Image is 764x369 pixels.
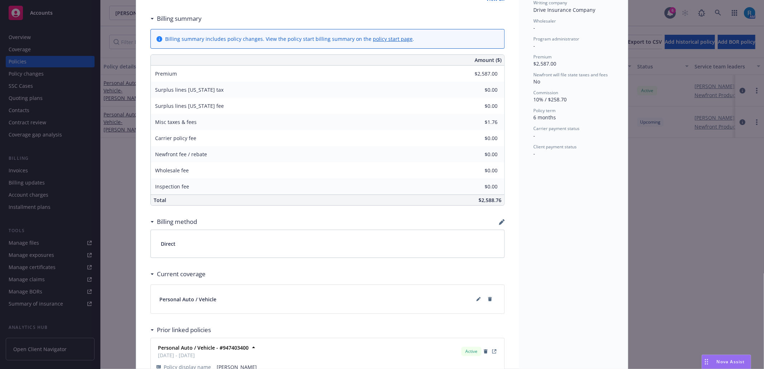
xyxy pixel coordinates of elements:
[158,351,249,359] span: [DATE] - [DATE]
[533,144,577,150] span: Client payment status
[155,167,189,174] span: Wholesale fee
[479,197,501,203] span: $2,588.76
[455,101,502,111] input: 0.00
[455,133,502,144] input: 0.00
[533,125,580,131] span: Carrier payment status
[533,72,608,78] span: Newfront will file state taxes and fees
[455,181,502,192] input: 0.00
[155,102,224,109] span: Surplus lines [US_STATE] fee
[533,78,540,85] span: No
[455,85,502,95] input: 0.00
[155,183,189,190] span: Inspection fee
[464,348,479,355] span: Active
[533,24,535,31] span: -
[155,135,196,142] span: Carrier policy fee
[150,14,202,23] div: Billing summary
[533,42,535,49] span: -
[373,35,413,42] a: policy start page
[533,107,556,114] span: Policy term
[157,325,211,335] h3: Prior linked policies
[157,269,206,279] h3: Current coverage
[533,54,552,60] span: Premium
[154,197,166,203] span: Total
[533,132,535,139] span: -
[155,119,197,125] span: Misc taxes & fees
[702,355,711,369] div: Drag to move
[159,296,216,303] span: Personal Auto / Vehicle
[455,117,502,128] input: 0.00
[155,70,177,77] span: Premium
[533,6,595,13] span: Drive Insurance Company
[151,230,504,258] div: Direct
[455,149,502,160] input: 0.00
[533,36,579,42] span: Program administrator
[533,90,558,96] span: Commission
[455,68,502,79] input: 0.00
[150,269,206,279] div: Current coverage
[533,114,556,121] span: 6 months
[165,35,414,43] div: Billing summary includes policy changes. View the policy start billing summary on the .
[157,14,202,23] h3: Billing summary
[533,18,556,24] span: Wholesaler
[475,56,501,64] span: Amount ($)
[533,150,535,157] span: -
[490,347,499,356] a: View Policy
[455,165,502,176] input: 0.00
[702,355,751,369] button: Nova Assist
[533,60,556,67] span: $2,587.00
[717,359,745,365] span: Nova Assist
[150,325,211,335] div: Prior linked policies
[150,217,197,226] div: Billing method
[157,217,197,226] h3: Billing method
[533,96,567,103] span: 10% / $258.70
[155,86,224,93] span: Surplus lines [US_STATE] tax
[158,344,249,351] strong: Personal Auto / Vehicle - #947403400
[155,151,207,158] span: Newfront fee / rebate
